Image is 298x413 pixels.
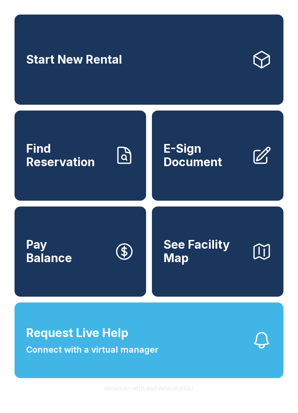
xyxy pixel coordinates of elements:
span: Connect with a virtual manager [26,343,158,356]
a: E-Sign Document [152,111,283,201]
span: Find Reservation [26,142,108,169]
a: Start New Rental [15,15,283,105]
a: Find Reservation [15,111,146,201]
span: Start New Rental [26,53,122,67]
button: VersionkrrefDLawElMlwz8nfSsJ [98,378,200,398]
button: PayBalance [15,206,146,297]
span: See Facility Map [164,238,246,265]
span: Request Live Help [26,324,128,342]
button: See Facility Map [152,206,283,297]
span: E-Sign Document [164,142,246,169]
span: Pay Balance [26,238,72,265]
button: Request Live HelpConnect with a virtual manager [15,302,283,378]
